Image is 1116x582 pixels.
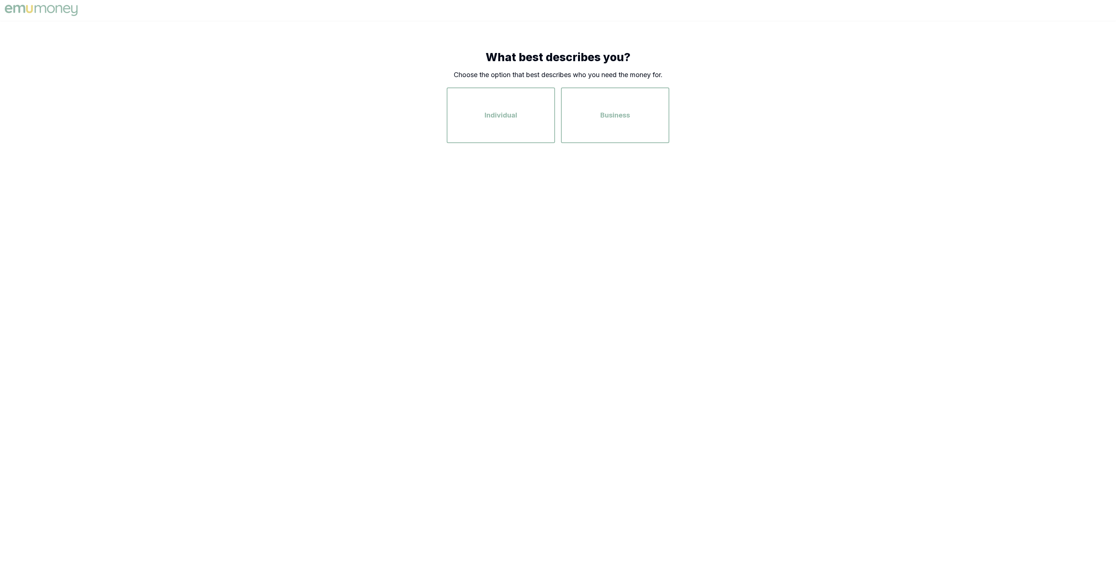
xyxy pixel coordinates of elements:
[447,70,669,80] p: Choose the option that best describes who you need the money for.
[447,112,555,119] a: Individual
[561,112,669,119] a: Business
[485,110,517,120] span: Individual
[447,87,555,143] button: Individual
[600,110,630,120] span: Business
[561,87,669,143] button: Business
[3,3,79,18] img: Emu Money
[447,50,669,64] h1: What best describes you?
